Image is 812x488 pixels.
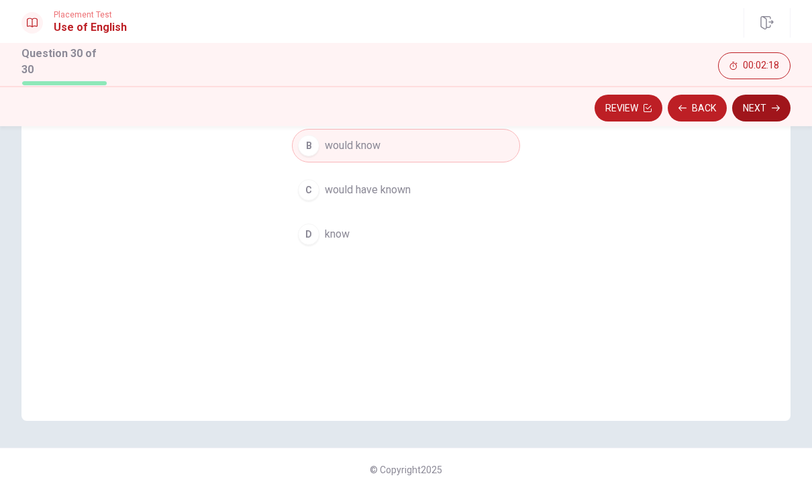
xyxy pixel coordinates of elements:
button: 00:02:18 [718,52,791,79]
button: Bwould know [292,129,520,162]
span: would know [325,138,380,154]
button: Dknow [292,217,520,251]
span: 00:02:18 [743,60,779,71]
h1: Use of English [54,19,127,36]
span: © Copyright 2025 [370,465,442,475]
button: Cwould have known [292,173,520,207]
span: know [325,226,350,242]
span: Placement Test [54,10,127,19]
div: C [298,179,319,201]
button: Back [668,95,727,121]
div: D [298,224,319,245]
div: B [298,135,319,156]
button: Next [732,95,791,121]
h1: Question 30 of 30 [21,46,107,78]
span: would have known [325,182,411,198]
button: Review [595,95,662,121]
